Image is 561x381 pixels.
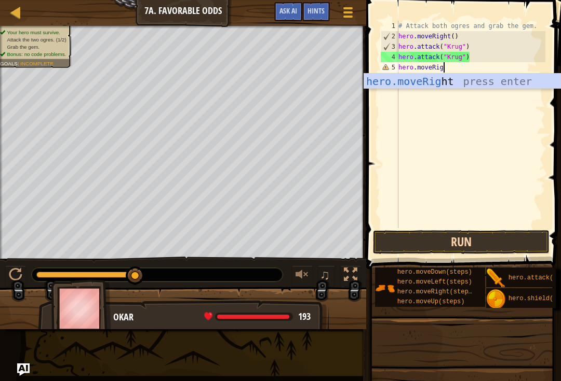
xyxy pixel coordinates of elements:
[335,2,361,26] button: Show game menu
[486,289,506,309] img: portrait.png
[279,6,297,16] span: Ask AI
[509,295,557,302] span: hero.shield()
[340,265,361,287] button: Toggle fullscreen
[373,230,550,254] button: Run
[308,6,325,16] span: Hints
[381,41,398,52] div: 3
[7,37,66,43] span: Attack the two ogres. (1/2)
[20,61,54,66] span: Incomplete
[381,52,398,62] div: 4
[17,363,30,376] button: Ask AI
[18,61,20,66] span: :
[486,269,506,288] img: portrait.png
[7,44,39,50] span: Grab the gem.
[7,51,66,57] span: Bonus: no code problems.
[51,279,111,337] img: thang_avatar_frame.png
[320,267,330,283] span: ♫
[292,265,313,287] button: Adjust volume
[381,73,398,83] div: 6
[381,31,398,41] div: 2
[204,312,311,321] div: health: 193 / 197
[7,30,60,35] span: Your hero must survive.
[5,265,26,287] button: ⌘ + P: Play
[113,311,318,324] div: Okar
[397,288,476,295] span: hero.moveRight(steps)
[397,269,472,276] span: hero.moveDown(steps)
[298,310,311,323] span: 193
[381,21,398,31] div: 1
[397,278,472,286] span: hero.moveLeft(steps)
[318,265,336,287] button: ♫
[381,62,398,73] div: 5
[274,2,302,21] button: Ask AI
[397,298,465,305] span: hero.moveUp(steps)
[375,278,395,298] img: portrait.png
